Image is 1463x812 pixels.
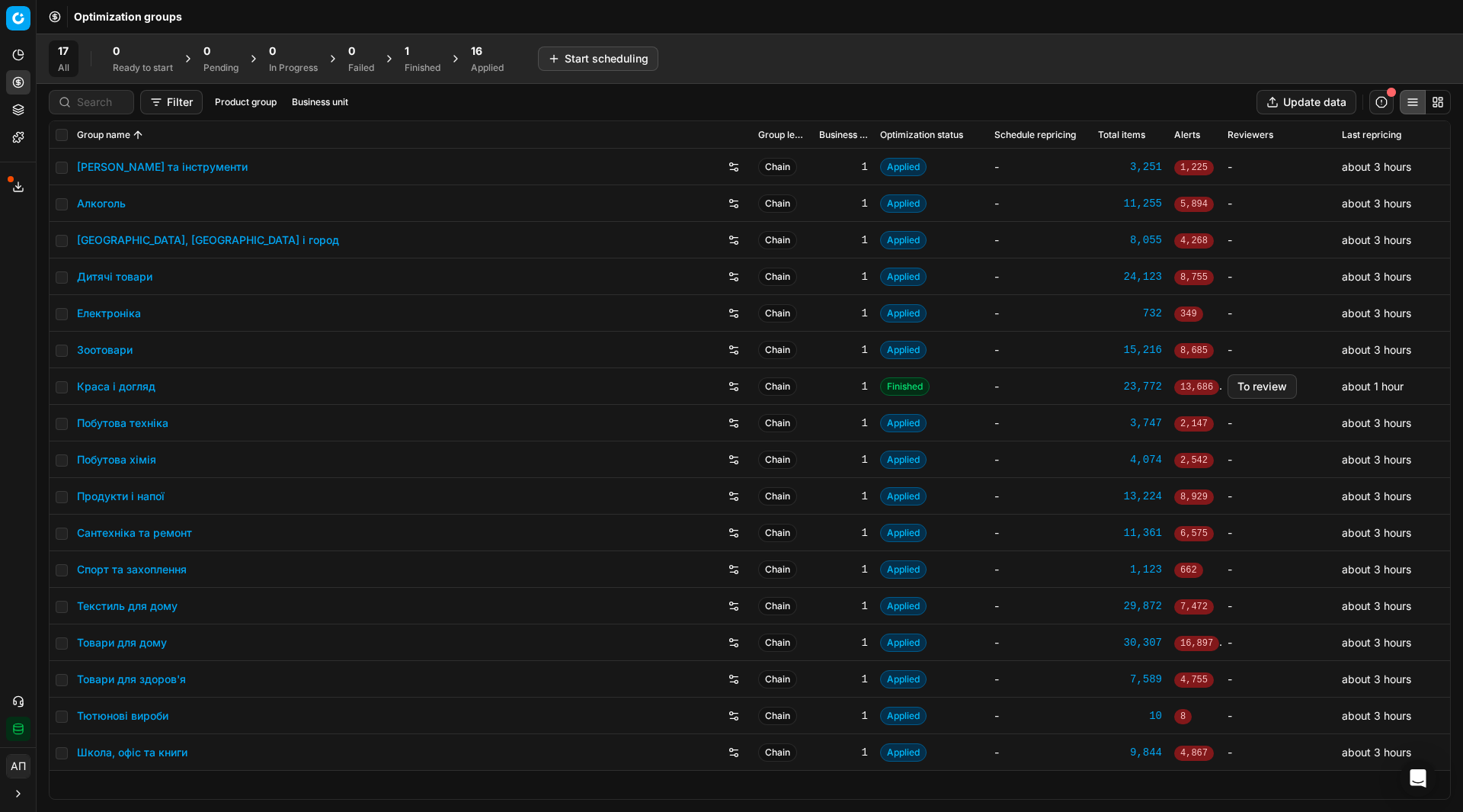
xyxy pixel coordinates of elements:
[880,129,963,141] span: Optimization status
[77,379,155,394] a: Краса і догляд
[819,745,868,760] div: 1
[1174,709,1192,724] span: 8
[1098,599,1162,614] div: 29,872
[1098,489,1162,504] a: 13,224
[77,129,130,141] span: Group name
[1098,416,1162,431] div: 3,747
[988,515,1092,551] td: -
[1221,551,1336,588] td: -
[1342,599,1411,612] span: about 3 hours
[988,405,1092,441] td: -
[1174,129,1200,141] span: Alerts
[758,268,797,286] span: Chain
[880,743,927,762] span: Applied
[405,62,440,74] div: Finished
[6,754,30,778] button: АП
[988,258,1092,295] td: -
[988,222,1092,258] td: -
[77,525,192,541] a: Сантехніка та ремонт
[77,708,168,724] a: Тютюнові вироби
[758,194,797,213] span: Chain
[1098,306,1162,321] a: 732
[1228,129,1273,141] span: Reviewers
[209,93,283,111] button: Product group
[1342,416,1411,429] span: about 3 hours
[1342,563,1411,576] span: about 3 hours
[758,129,807,141] span: Group level
[130,127,146,143] button: Sorted by Group name ascending
[819,159,868,175] div: 1
[1098,342,1162,358] a: 15,216
[1342,526,1411,539] span: about 3 hours
[819,233,868,248] div: 1
[1098,562,1162,577] a: 1,123
[1221,185,1336,222] td: -
[819,599,868,614] div: 1
[1342,746,1411,759] span: about 3 hours
[1342,343,1411,356] span: about 3 hours
[819,635,868,650] div: 1
[880,268,927,286] span: Applied
[880,158,927,176] span: Applied
[988,588,1092,624] td: -
[1098,196,1162,211] a: 11,255
[819,342,868,358] div: 1
[988,624,1092,661] td: -
[1174,233,1214,249] span: 4,268
[1174,416,1214,432] span: 2,147
[1174,270,1214,285] span: 8,755
[1342,129,1401,141] span: Last repricing
[1400,760,1436,797] div: Open Intercom Messenger
[58,43,69,59] span: 17
[819,269,868,284] div: 1
[77,306,141,321] a: Електроніка
[880,451,927,469] span: Applied
[819,562,868,577] div: 1
[758,670,797,688] span: Chain
[819,452,868,467] div: 1
[988,698,1092,734] td: -
[1174,563,1203,578] span: 662
[1221,588,1336,624] td: -
[994,129,1076,141] span: Schedule repricing
[1342,380,1404,393] span: about 1 hour
[880,194,927,213] span: Applied
[819,525,868,541] div: 1
[988,734,1092,771] td: -
[1098,129,1145,141] span: Total items
[77,233,339,248] a: [GEOGRAPHIC_DATA], [GEOGRAPHIC_DATA] і город
[1221,295,1336,332] td: -
[1221,698,1336,734] td: -
[538,47,658,71] button: Start scheduling
[758,524,797,542] span: Chain
[880,377,930,396] span: Finished
[988,332,1092,368] td: -
[758,634,797,652] span: Chain
[880,597,927,615] span: Applied
[880,670,927,688] span: Applied
[471,62,504,74] div: Applied
[1098,672,1162,687] div: 7,589
[1098,159,1162,175] a: 3,251
[1098,379,1162,394] a: 23,772
[880,634,927,652] span: Applied
[880,414,927,432] span: Applied
[348,62,374,74] div: Failed
[74,9,182,24] nav: breadcrumb
[1098,233,1162,248] div: 8,055
[819,196,868,211] div: 1
[1174,307,1203,322] span: 349
[77,599,178,614] a: Текстиль для дому
[1174,453,1214,468] span: 2,542
[1221,332,1336,368] td: -
[1098,708,1162,724] a: 10
[1174,526,1214,541] span: 6,575
[1098,452,1162,467] a: 4,074
[471,43,482,59] span: 16
[758,743,797,762] span: Chain
[988,661,1092,698] td: -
